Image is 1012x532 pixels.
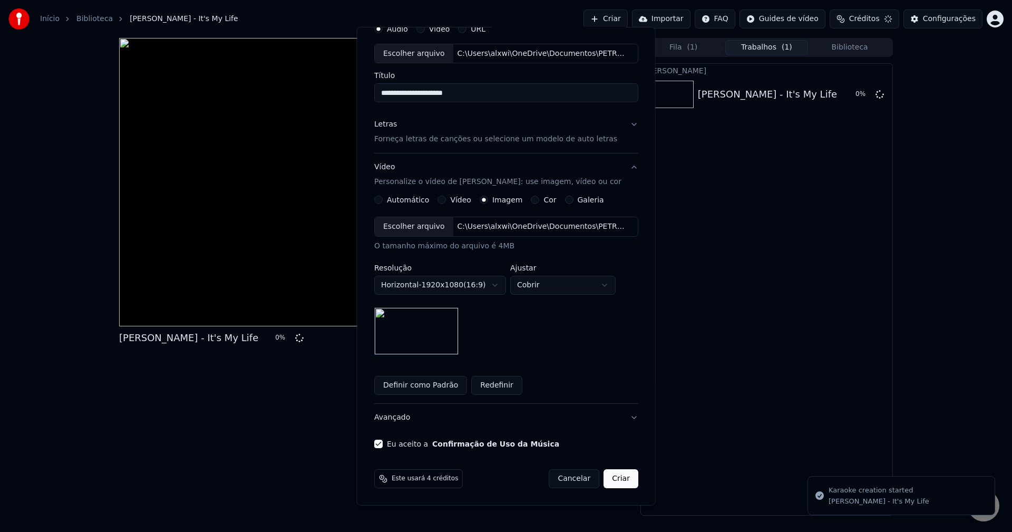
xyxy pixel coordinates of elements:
[374,264,506,272] label: Resolução
[374,241,638,252] div: O tamanho máximo do arquivo é 4MB
[492,196,522,204] label: Imagem
[374,177,621,187] p: Personalize o vídeo de [PERSON_NAME]: use imagem, vídeo ou cor
[375,217,453,236] div: Escolher arquivo
[543,196,556,204] label: Cor
[374,111,638,153] button: LetrasForneça letras de canções ou selecione um modelo de auto letras
[387,196,429,204] label: Automático
[577,196,604,204] label: Galeria
[375,44,453,63] div: Escolher arquivo
[549,469,599,488] button: Cancelar
[453,48,632,59] div: C:\Users\alxwi\OneDrive\Documentos\PETROPOLIS\KARAOKE_ESPECIAL\[PERSON_NAME] - It's My Life.mp3
[429,25,450,32] label: Vídeo
[471,376,522,395] button: Redefinir
[432,440,559,448] button: Eu aceito a
[374,162,621,187] div: Vídeo
[450,196,471,204] label: Vídeo
[387,25,408,32] label: Áudio
[374,72,638,79] label: Título
[374,134,617,144] p: Forneça letras de canções ou selecione um modelo de auto letras
[374,404,638,431] button: Avançado
[374,196,638,403] div: VídeoPersonalize o vídeo de [PERSON_NAME]: use imagem, vídeo ou cor
[374,376,467,395] button: Definir como Padrão
[604,469,638,488] button: Criar
[471,25,485,32] label: URL
[387,440,559,448] label: Eu aceito a
[374,119,397,130] div: Letras
[374,153,638,196] button: VídeoPersonalize o vídeo de [PERSON_NAME]: use imagem, vídeo ou cor
[392,475,458,483] span: Este usará 4 créditos
[453,221,632,232] div: C:\Users\alxwi\OneDrive\Documentos\PETROPOLIS\KARAOKE_ESPECIAL\INTRO_MARCA\CAPA_YOUTUBE\ART\CRUSH...
[510,264,616,272] label: Ajustar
